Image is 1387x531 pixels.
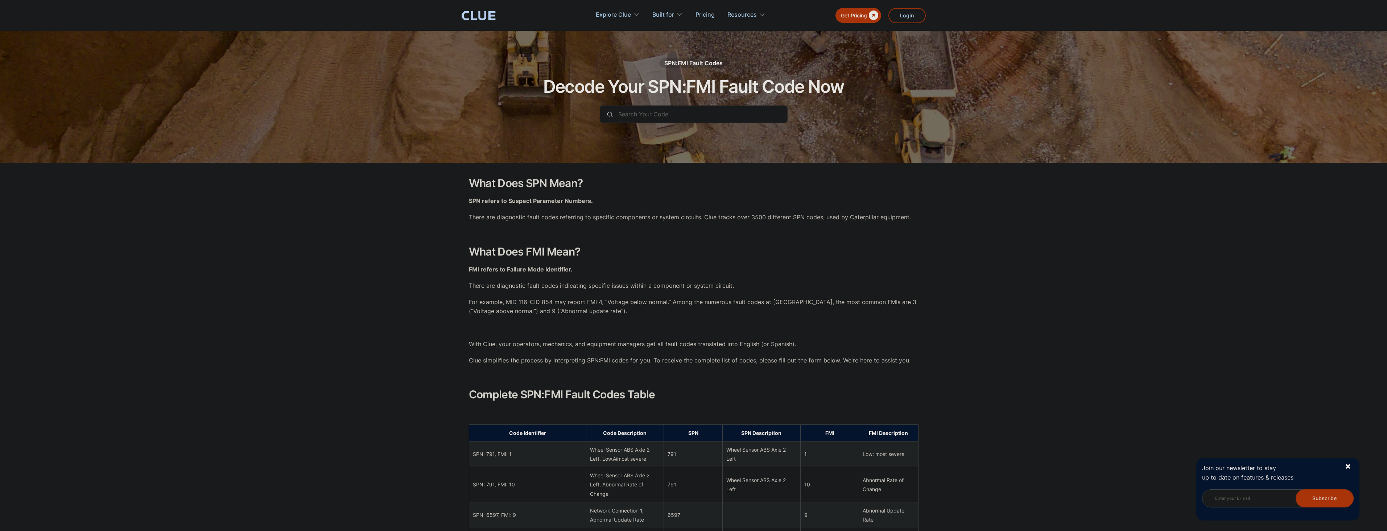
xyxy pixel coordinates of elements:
p: With Clue, your operators, mechanics, and equipment managers get all fault codes translated into ... [469,340,919,349]
div: Resources [727,4,765,26]
strong: FMI refers to Failure Mode Identifier. [469,266,573,273]
div: Built for [652,4,674,26]
div: Wheel Sensor ABS Axle 2 Left, Low‚Äîmost severe [590,445,660,463]
div: Network Connection 1, Abnormal Update Rate [590,506,660,524]
div: Resources [727,4,757,26]
td: 9 [800,502,859,528]
div: Built for [652,4,683,26]
p: There are diagnostic fault codes referring to specific components or system circuits. Clue tracks... [469,213,919,222]
div: Abnormal Rate of Change [863,476,914,494]
a: Pricing [695,4,715,26]
td: SPN: 6597, FMI: 9 [469,502,586,528]
td: SPN: 791, FMI: 10 [469,467,586,502]
h1: Decode Your SPN:FMI Fault Code Now [543,77,844,96]
td: SPN: 791, FMI: 1 [469,441,586,467]
form: Newsletter [1202,489,1354,515]
div: Explore Clue [596,4,631,26]
p: ‍ [469,372,919,381]
th: Code Description [586,424,664,441]
h2: What Does SPN Mean? [469,177,919,189]
div: SPN:FMI Fault Codes [664,59,723,67]
p: ‍ [469,408,919,417]
a: Get Pricing [835,8,881,23]
p: ‍ [469,229,919,238]
td: 6597 [664,502,723,528]
p: There are diagnostic fault codes indicating specific issues within a component or system circuit. [469,281,919,290]
h2: Complete SPN:FMI Fault Codes Table [469,389,919,401]
input: Subscribe [1296,489,1354,507]
td: Low; most severe [859,441,918,467]
div: ✖ [1345,462,1351,471]
p: ‍ [469,323,919,332]
h2: What Does FMI Mean? [469,246,919,258]
div: Wheel Sensor ABS Axle 2 Left, Abnormal Rate of Change [590,471,660,498]
th: FMI Description [859,424,918,441]
div: Explore Clue [596,4,640,26]
p: Clue simplifies the process by interpreting SPN:FMI codes for you. To receive the complete list o... [469,356,919,365]
a: Login [888,8,926,23]
th: SPN [664,424,723,441]
div:  [867,11,878,20]
td: 10 [800,467,859,502]
td: 791 [664,467,723,502]
input: Search Your Code... [600,105,788,123]
td: 791 [664,441,723,467]
p: Join our newsletter to stay up to date on features & releases [1202,464,1338,482]
p: For example, MID 116-CID 854 may report FMI 4, “Voltage below normal.” Among the numerous fault c... [469,298,919,316]
th: Code Identifier [469,424,586,441]
input: Enter your E-mail [1202,489,1354,507]
div: Wheel Sensor ABS Axle 2 Left [726,476,797,494]
th: FMI [800,424,859,441]
th: SPN Description [722,424,800,441]
div: Abnormal Update Rate [863,506,914,524]
div: Wheel Sensor ABS Axle 2 Left [726,445,797,463]
td: 1 [800,441,859,467]
div: Get Pricing [841,11,867,20]
strong: SPN refers to Suspect Parameter Numbers. [469,197,593,204]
